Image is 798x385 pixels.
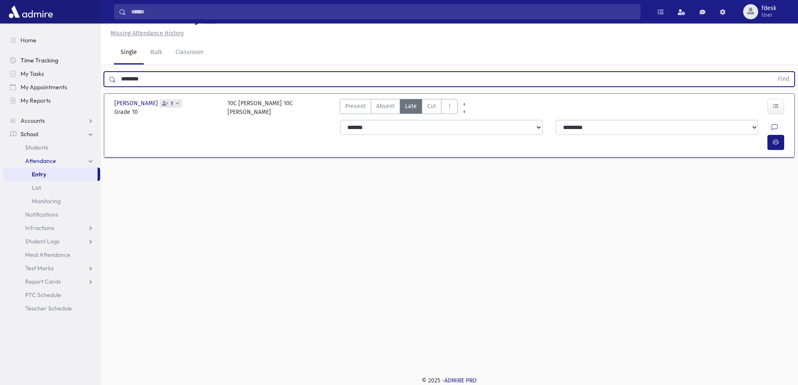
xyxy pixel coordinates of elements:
[427,102,436,111] span: Cut
[3,275,100,288] a: Report Cards
[3,80,100,94] a: My Appointments
[773,72,794,86] button: Find
[3,194,100,208] a: Monitoring
[3,154,100,168] a: Attendance
[25,291,61,299] span: PTC Schedule
[169,101,175,106] span: 1
[25,144,48,151] span: Students
[21,130,38,138] span: School
[21,57,58,64] span: Time Tracking
[376,102,395,111] span: Absent
[107,30,184,37] a: Missing Attendance History
[32,197,61,205] span: Monitoring
[3,208,100,221] a: Notifications
[25,251,70,258] span: Meal Attendance
[3,288,100,302] a: PTC Schedule
[32,184,41,191] span: List
[25,157,56,165] span: Attendance
[3,235,100,248] a: Student Logs
[7,3,55,20] img: AdmirePro
[21,70,44,78] span: My Tasks
[169,41,210,65] a: Classroom
[340,99,458,116] div: AttTypes
[3,34,100,47] a: Home
[3,221,100,235] a: Infractions
[3,248,100,261] a: Meal Attendance
[405,102,417,111] span: Late
[762,12,776,18] span: User
[3,141,100,154] a: Students
[144,41,169,65] a: Bulk
[114,41,144,65] a: Single
[21,83,67,91] span: My Appointments
[25,224,54,232] span: Infractions
[3,168,98,181] a: Entry
[25,238,59,245] span: Student Logs
[25,278,61,285] span: Report Cards
[3,127,100,141] a: School
[25,305,72,312] span: Teacher Schedule
[3,54,100,67] a: Time Tracking
[227,99,293,116] div: 10C [PERSON_NAME] 10C [PERSON_NAME]
[25,211,58,218] span: Notifications
[32,171,46,178] span: Entry
[21,97,51,104] span: My Reports
[21,36,36,44] span: Home
[3,114,100,127] a: Accounts
[345,102,366,111] span: Present
[762,5,776,12] span: fdesk
[3,181,100,194] a: List
[25,264,54,272] span: Test Marks
[114,99,160,108] span: [PERSON_NAME]
[126,4,640,19] input: Search
[3,67,100,80] a: My Tasks
[114,376,785,385] div: © 2025 -
[3,94,100,107] a: My Reports
[114,108,219,116] span: Grade 10
[21,117,45,124] span: Accounts
[3,261,100,275] a: Test Marks
[111,30,184,37] u: Missing Attendance History
[3,302,100,315] a: Teacher Schedule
